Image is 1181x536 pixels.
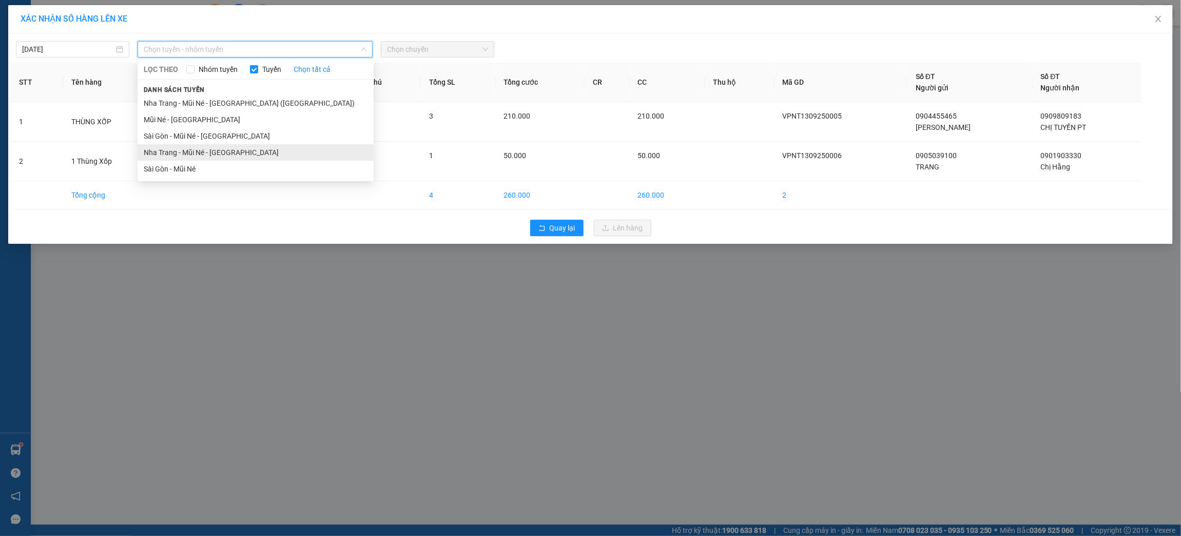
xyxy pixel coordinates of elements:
li: VP VP Mũi Né [71,55,137,67]
span: 210.000 [504,112,531,120]
span: VPNT1309250005 [783,112,842,120]
td: Tổng cộng [63,181,163,209]
span: 1 [429,151,433,160]
input: 13/09/2025 [22,44,114,55]
span: XÁC NHẬN SỐ HÀNG LÊN XE [21,14,127,24]
li: Nam Hải Limousine [5,5,149,44]
th: CC [630,63,705,102]
span: Tuyến [258,64,285,75]
span: Danh sách tuyến [138,85,211,94]
span: [PERSON_NAME] [916,123,971,131]
span: 0909809183 [1041,112,1082,120]
li: Mũi Né - [GEOGRAPHIC_DATA] [138,111,374,128]
img: logo.jpg [5,5,41,41]
th: Tên hàng [63,63,163,102]
th: STT [11,63,63,102]
span: VPNT1309250006 [783,151,842,160]
span: environment [71,69,78,76]
td: 1 Thùng Xốp [63,142,163,181]
button: Close [1144,5,1173,34]
li: Sài Gòn - Mũi Né [138,161,374,177]
span: 0901903330 [1041,151,1082,160]
span: Chọn tuyến - nhóm tuyến [144,42,366,57]
span: Số ĐT [1041,72,1060,81]
td: 2 [11,142,63,181]
td: 1 [11,102,63,142]
span: rollback [538,224,546,233]
span: Chọn chuyến [387,42,488,57]
th: Mã GD [775,63,907,102]
button: uploadLên hàng [594,220,651,236]
span: Số ĐT [916,72,935,81]
th: Ghi chú [349,63,421,102]
li: VP VP [GEOGRAPHIC_DATA] [5,55,71,89]
td: 260.000 [630,181,705,209]
li: Sài Gòn - Mũi Né - [GEOGRAPHIC_DATA] [138,128,374,144]
th: CR [585,63,630,102]
th: Tổng SL [421,63,495,102]
a: Chọn tất cả [294,64,331,75]
td: THÙNG XỐP [63,102,163,142]
td: 4 [421,181,495,209]
li: Nha Trang - Mũi Né - [GEOGRAPHIC_DATA] [138,144,374,161]
span: 50.000 [504,151,527,160]
span: Nhóm tuyến [195,64,242,75]
span: close [1154,15,1163,23]
span: Chị Hằng [1041,163,1071,171]
th: Tổng cước [496,63,585,102]
span: LỌC THEO [144,64,178,75]
span: 0905039100 [916,151,957,160]
span: Người nhận [1041,84,1080,92]
span: Quay lại [550,222,575,234]
li: Nha Trang - Mũi Né - [GEOGRAPHIC_DATA] ([GEOGRAPHIC_DATA]) [138,95,374,111]
th: Thu hộ [705,63,775,102]
span: 3 [429,112,433,120]
td: 2 [775,181,907,209]
span: 0904455465 [916,112,957,120]
span: down [361,46,367,52]
td: 260.000 [496,181,585,209]
span: CHỊ TUYỀN PT [1041,123,1087,131]
span: 50.000 [638,151,661,160]
span: Người gửi [916,84,948,92]
span: 210.000 [638,112,665,120]
span: TRANG [916,163,939,171]
button: rollbackQuay lại [530,220,584,236]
